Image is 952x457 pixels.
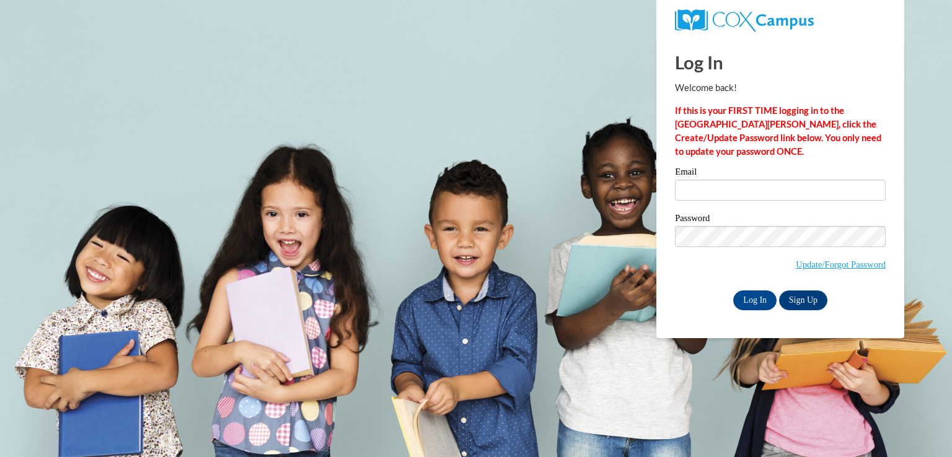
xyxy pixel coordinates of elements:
strong: If this is your FIRST TIME logging in to the [GEOGRAPHIC_DATA][PERSON_NAME], click the Create/Upd... [675,105,881,157]
img: COX Campus [675,9,814,32]
label: Password [675,214,886,226]
a: Sign Up [779,290,827,310]
a: Update/Forgot Password [796,259,886,269]
a: COX Campus [675,9,886,32]
label: Email [675,167,886,180]
input: Log In [733,290,777,310]
p: Welcome back! [675,81,886,95]
h1: Log In [675,50,886,75]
